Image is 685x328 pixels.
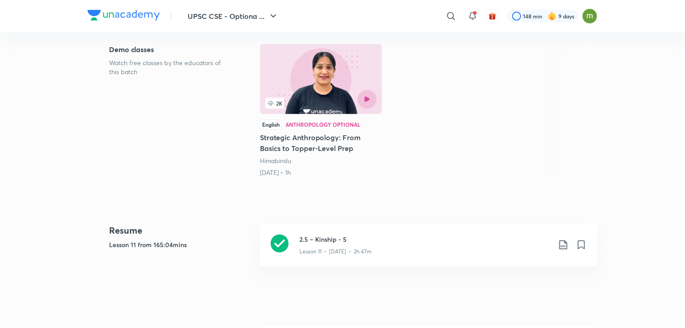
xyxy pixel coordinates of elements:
[260,224,597,277] a: 2.5 – Kinship - 5Lesson 11 • [DATE] • 2h 47m
[109,44,231,55] h5: Demo classes
[299,235,551,244] h3: 2.5 – Kinship - 5
[260,132,382,154] h5: Strategic Anthropology: From Basics to Topper-Level Prep
[488,12,496,20] img: avatar
[88,10,160,23] a: Company Logo
[109,240,253,249] h5: Lesson 11 from 165:04mins
[485,9,500,23] button: avatar
[265,98,284,109] span: 2K
[548,12,557,21] img: streak
[260,156,291,165] a: Himabindu
[88,10,160,21] img: Company Logo
[109,58,231,76] p: Watch free classes by the educators of this batch
[182,7,284,25] button: UPSC CSE - Optiona ...
[260,168,382,177] div: 6th Jul • 1h
[260,44,382,177] a: 2KEnglishAnthropology OptionalStrategic Anthropology: From Basics to Topper-Level PrepHimabindu[D...
[260,120,282,129] div: English
[285,122,360,127] div: Anthropology Optional
[260,156,382,165] div: Himabindu
[109,224,253,237] h4: Resume
[260,44,382,177] a: Strategic Anthropology: From Basics to Topper-Level Prep
[582,9,597,24] img: Mahalaxmi talwar
[299,248,372,256] p: Lesson 11 • [DATE] • 2h 47m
